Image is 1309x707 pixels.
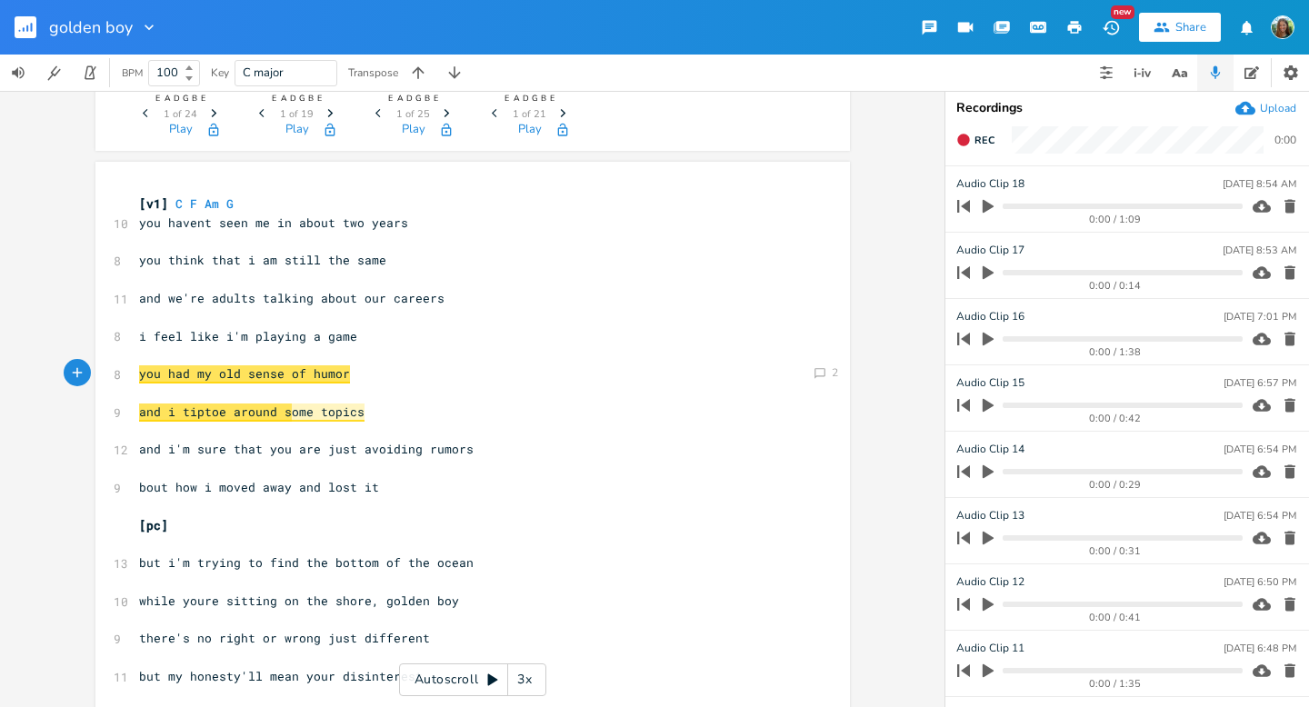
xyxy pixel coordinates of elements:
[399,663,546,696] div: Autoscroll
[122,68,143,78] div: BPM
[49,19,133,35] span: golden boy
[988,480,1243,490] div: 0:00 / 0:29
[139,441,474,457] span: and i'm sure that you are just avoiding rumors
[518,123,542,138] button: Play
[949,125,1002,154] button: Rec
[956,441,1024,458] span: Audio Clip 14
[316,93,321,104] text: E
[1224,511,1296,521] div: [DATE] 6:54 PM
[200,93,205,104] text: E
[508,663,541,696] div: 3x
[211,67,229,78] div: Key
[139,630,430,646] span: there's no right or wrong just different
[348,67,398,78] div: Transpose
[175,195,183,212] span: C
[139,479,379,495] span: bout how i moved away and lost it
[504,93,508,104] text: E
[169,123,193,138] button: Play
[988,347,1243,357] div: 0:00 / 1:38
[988,679,1243,689] div: 0:00 / 1:35
[540,93,545,104] text: B
[139,517,168,533] span: [pc]
[513,109,546,119] span: 1 of 21
[139,554,474,571] span: but i'm trying to find the bottom of the ocean
[402,123,425,138] button: Play
[292,403,365,422] span: ome topics
[190,195,197,212] span: F
[1271,15,1294,39] img: Olivia Burnette
[1274,134,1296,145] div: 0:00
[139,252,386,268] span: you think that i am still the same
[396,93,403,104] text: A
[387,93,392,104] text: E
[956,175,1024,193] span: Audio Clip 18
[956,242,1024,259] span: Audio Clip 17
[396,109,430,119] span: 1 of 25
[285,123,309,138] button: Play
[956,308,1024,325] span: Audio Clip 16
[1224,378,1296,388] div: [DATE] 6:57 PM
[974,134,994,147] span: Rec
[956,374,1024,392] span: Audio Clip 15
[988,281,1243,291] div: 0:00 / 0:14
[956,507,1024,524] span: Audio Clip 13
[1223,179,1296,189] div: [DATE] 8:54 AM
[226,195,234,212] span: G
[549,93,554,104] text: E
[139,592,459,609] span: while youre sitting on the shore, golden boy
[1224,643,1296,653] div: [DATE] 6:48 PM
[139,328,357,344] span: i feel like i'm playing a game
[513,93,519,104] text: A
[307,93,313,104] text: B
[173,93,179,104] text: D
[988,546,1243,556] div: 0:00 / 0:31
[139,290,445,306] span: and we're adults talking about our careers
[1224,444,1296,454] div: [DATE] 6:54 PM
[1224,312,1296,322] div: [DATE] 7:01 PM
[1223,245,1296,255] div: [DATE] 8:53 AM
[205,195,219,212] span: Am
[832,367,838,378] div: 2
[1235,98,1296,118] button: Upload
[424,93,429,104] text: B
[988,413,1243,423] div: 0:00 / 0:42
[289,93,295,104] text: D
[139,214,408,231] span: you havent seen me in about two years
[139,668,423,684] span: but my honesty'll mean your disinterest
[191,93,196,104] text: B
[164,109,197,119] span: 1 of 24
[1093,11,1129,44] button: New
[164,93,170,104] text: A
[1111,5,1134,19] div: New
[1224,577,1296,587] div: [DATE] 6:50 PM
[280,93,286,104] text: A
[1175,19,1206,35] div: Share
[988,612,1243,622] div: 0:00 / 0:41
[531,93,537,104] text: G
[988,214,1243,224] div: 0:00 / 1:09
[182,93,188,104] text: G
[243,65,284,81] span: C major
[405,93,412,104] text: D
[271,93,275,104] text: E
[415,93,421,104] text: G
[433,93,437,104] text: E
[522,93,528,104] text: D
[139,403,292,422] span: and i tiptoe around s
[139,195,168,212] span: [v1]
[1139,13,1221,42] button: Share
[956,640,1024,657] span: Audio Clip 11
[956,573,1024,591] span: Audio Clip 12
[298,93,305,104] text: G
[280,109,314,119] span: 1 of 19
[1260,101,1296,115] div: Upload
[139,365,350,383] span: you had my old sense of humor
[155,93,159,104] text: E
[956,102,1298,115] div: Recordings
